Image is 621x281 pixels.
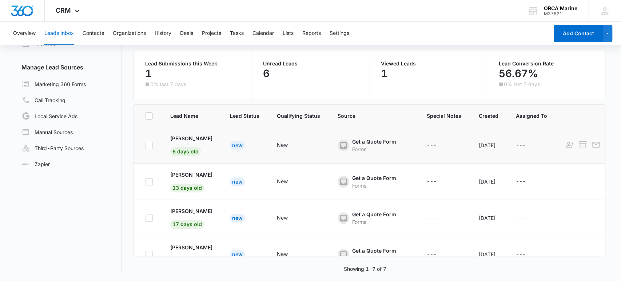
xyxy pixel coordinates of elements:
div: New [230,214,245,222]
p: Lead Submissions this Week [145,61,239,66]
div: --- [427,177,437,186]
span: Lead Status [230,112,259,120]
button: Calendar [252,22,274,45]
a: Archived [21,39,56,48]
p: 0% last 7 days [150,82,186,87]
button: Overview [13,22,36,45]
div: - - Select to Edit Field [338,210,409,226]
button: Tasks [230,22,244,45]
div: Get a Quote Form [352,138,396,145]
a: New [230,142,245,148]
div: New [277,177,288,185]
a: Zapier [21,160,50,168]
p: 1 [381,68,387,79]
div: Forms [352,182,396,189]
div: - - Select to Edit Field [516,141,539,150]
div: - - Select to Edit Field [427,141,450,150]
div: New [277,250,288,258]
div: New [230,141,245,150]
p: Showing 1-7 of 7 [343,265,386,273]
div: --- [427,250,437,259]
a: Manual Sources [21,128,73,136]
p: Lead Conversion Rate [499,61,593,66]
p: 0% last 7 days [504,82,540,87]
div: - - Select to Edit Field [277,141,301,150]
div: Get a Quote Form [352,247,396,254]
span: CRM [56,7,71,14]
div: New [230,177,245,186]
a: [PERSON_NAME]57 days old [170,244,212,264]
div: --- [427,141,437,150]
a: [PERSON_NAME]17 days old [170,207,212,227]
a: Third-Party Sources [21,144,84,152]
div: account name [544,5,577,11]
div: Forms [352,145,396,153]
div: Get a Quote Form [352,210,396,218]
div: New [277,214,288,221]
button: Lists [283,22,294,45]
button: Archive [578,140,588,150]
a: Marketing 360 Forms [21,80,86,88]
p: 56.67% [499,68,538,79]
button: Add Contact [554,25,603,42]
h3: Manage Lead Sources [16,63,122,72]
a: [PERSON_NAME]13 days old [170,171,212,191]
span: Assigned To [516,112,547,120]
div: - - Select to Edit Field [516,214,539,222]
p: Viewed Leads [381,61,475,66]
span: 17 days old [170,220,204,229]
button: Contacts [83,22,104,45]
div: account id [544,11,577,16]
div: Forms [352,218,396,226]
div: - - Select to Edit Field [338,174,409,189]
div: Get a Quote Form [352,174,396,182]
div: --- [516,177,526,186]
div: - - Select to Edit Field [277,214,301,222]
div: - - Select to Edit Field [277,250,301,259]
p: [PERSON_NAME] [170,171,212,178]
button: Organizations [113,22,146,45]
button: Deals [180,22,193,45]
div: --- [516,250,526,259]
a: Call [604,144,614,150]
div: [DATE] [479,178,498,185]
p: 6 [263,68,270,79]
button: Add as Contact [565,140,575,150]
a: Email [591,144,601,150]
div: - - Select to Edit Field [427,177,450,186]
p: [PERSON_NAME] [170,207,212,215]
div: [DATE] [479,141,498,149]
button: Email [591,140,601,150]
div: Forms [352,254,396,262]
span: Qualifying Status [277,112,320,120]
p: [PERSON_NAME] [170,135,212,142]
a: New [230,251,245,257]
div: - - Select to Edit Field [516,177,539,186]
div: - - Select to Edit Field [516,250,539,259]
div: [DATE] [479,250,498,258]
a: [PERSON_NAME]6 days old [170,135,212,154]
button: Reports [302,22,321,45]
div: --- [427,214,437,222]
button: Settings [330,22,349,45]
p: Unread Leads [263,61,357,66]
div: [DATE] [479,214,498,222]
a: New [230,215,245,221]
div: - - Select to Edit Field [427,214,450,222]
a: Local Service Ads [21,112,77,120]
span: Lead Name [170,112,212,120]
span: Created [479,112,498,120]
p: 1 [145,68,152,79]
div: - - Select to Edit Field [277,177,301,186]
div: - - Select to Edit Field [427,250,450,259]
div: New [230,250,245,259]
div: --- [516,214,526,222]
a: New [230,178,245,185]
button: Call [604,140,614,150]
button: History [155,22,171,45]
button: Projects [202,22,221,45]
span: 13 days old [170,184,204,192]
a: Call Tracking [21,96,65,104]
span: 6 days old [170,147,201,156]
div: New [277,141,288,149]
